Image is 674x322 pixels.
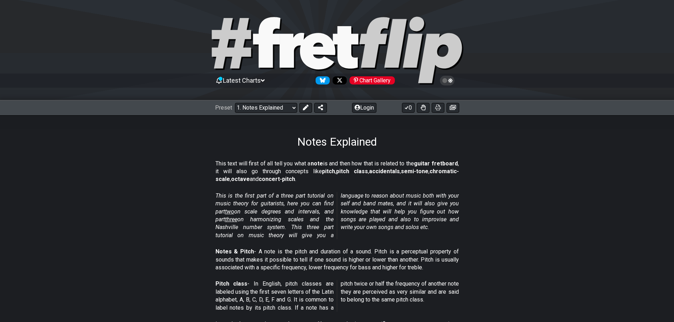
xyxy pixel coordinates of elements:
[330,76,347,84] a: Follow #fretflip at X
[313,76,330,84] a: Follow #fretflip at Bluesky
[402,103,415,113] button: 0
[215,248,459,271] p: - A note is the pitch and duration of a sound. Pitch is a perceptual property of sounds that make...
[350,76,395,84] div: Chart Gallery
[299,103,312,113] button: Edit Preset
[215,192,459,239] em: This is the first part of a three part tutorial on music theory for guitarists, here you can find...
[225,216,237,223] span: three
[322,168,335,175] strong: pitch
[336,168,368,175] strong: pitch class
[432,103,444,113] button: Print
[314,103,327,113] button: Share Preset
[352,103,376,113] button: Login
[215,104,232,111] span: Preset
[215,280,248,287] strong: Pitch class
[401,168,428,175] strong: semi-tone
[235,103,297,113] select: Preset
[225,208,234,215] span: two
[231,176,250,182] strong: octave
[259,176,295,182] strong: concert-pitch
[447,103,459,113] button: Create image
[347,76,395,84] a: #fretflip at Pinterest
[417,103,430,113] button: Toggle Dexterity for all fretkits
[311,160,323,167] strong: note
[215,248,254,255] strong: Notes & Pitch
[443,77,451,84] span: Toggle light / dark theme
[414,160,458,167] strong: guitar fretboard
[369,168,400,175] strong: accidentals
[223,77,261,84] span: Latest Charts
[215,280,459,312] p: - In English, pitch classes are labeled using the first seven letters of the Latin alphabet, A, B...
[215,160,459,183] p: This text will first of all tell you what a is and then how that is related to the , it will also...
[297,135,377,148] h1: Notes Explained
